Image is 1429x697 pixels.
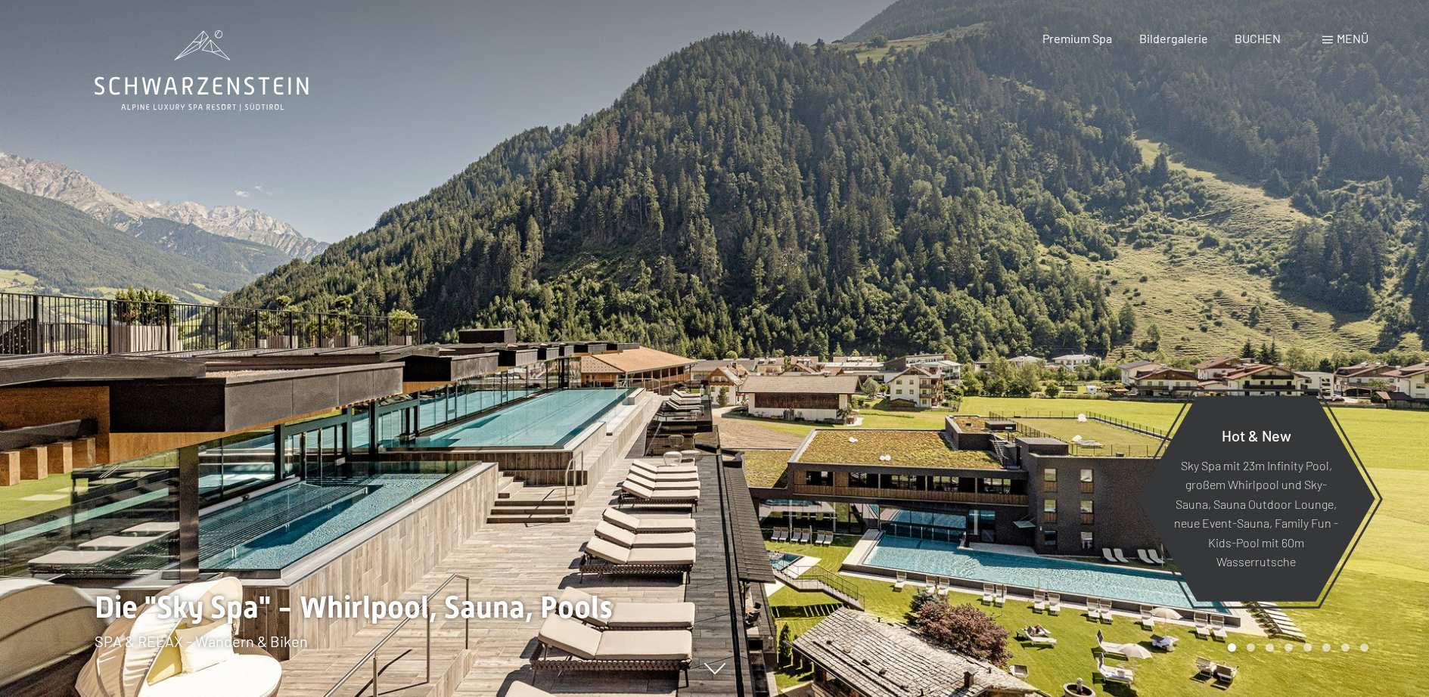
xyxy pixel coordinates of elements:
a: Hot & New Sky Spa mit 23m Infinity Pool, großem Whirlpool und Sky-Sauna, Sauna Outdoor Lounge, ne... [1136,395,1376,603]
div: Carousel Page 4 [1285,643,1293,652]
span: Hot & New [1222,426,1291,444]
div: Carousel Page 3 [1266,643,1274,652]
a: Premium Spa [1042,31,1112,45]
div: Carousel Page 2 [1247,643,1255,652]
div: Carousel Page 7 [1341,643,1350,652]
a: BUCHEN [1235,31,1281,45]
div: Carousel Pagination [1222,643,1368,652]
div: Carousel Page 1 (Current Slide) [1228,643,1236,652]
a: Bildergalerie [1139,31,1208,45]
div: Carousel Page 6 [1322,643,1331,652]
p: Sky Spa mit 23m Infinity Pool, großem Whirlpool und Sky-Sauna, Sauna Outdoor Lounge, neue Event-S... [1174,455,1338,572]
div: Carousel Page 5 [1303,643,1312,652]
div: Carousel Page 8 [1360,643,1368,652]
span: Menü [1337,31,1368,45]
